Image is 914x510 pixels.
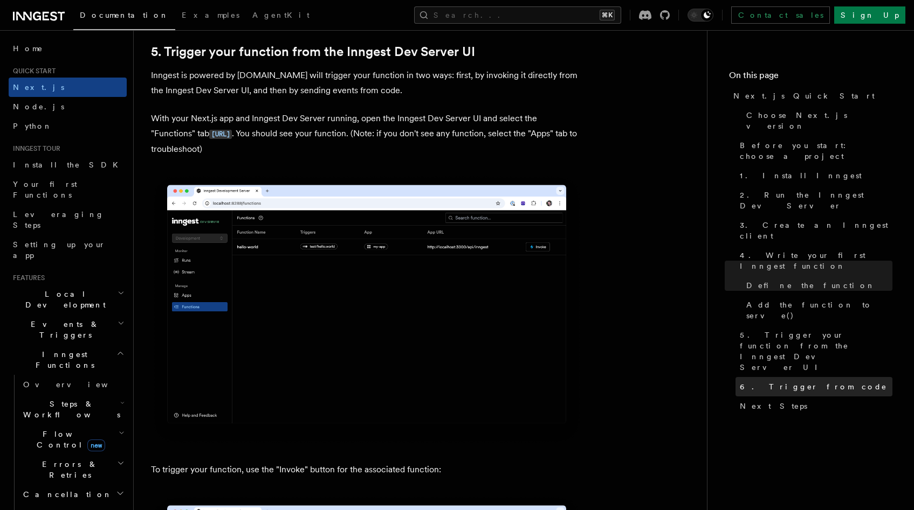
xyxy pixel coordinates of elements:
[13,83,64,92] span: Next.js
[19,394,127,424] button: Steps & Workflows
[742,106,892,136] a: Choose Next.js version
[9,97,127,116] a: Node.js
[834,6,905,24] a: Sign Up
[246,3,316,29] a: AgentKit
[736,396,892,416] a: Next Steps
[9,289,118,310] span: Local Development
[736,377,892,396] a: 6. Trigger from code
[175,3,246,29] a: Examples
[19,429,119,450] span: Flow Control
[736,325,892,377] a: 5. Trigger your function from the Inngest Dev Server UI
[740,250,892,271] span: 4. Write your first Inngest function
[688,9,713,22] button: Toggle dark mode
[9,319,118,340] span: Events & Triggers
[9,315,127,345] button: Events & Triggers
[13,240,106,260] span: Setting up your app
[740,170,862,181] span: 1. Install Inngest
[151,111,582,157] p: With your Next.js app and Inngest Dev Server running, open the Inngest Dev Server UI and select t...
[9,78,127,97] a: Next.js
[9,116,127,136] a: Python
[9,345,127,375] button: Inngest Functions
[736,215,892,246] a: 3. Create an Inngest client
[9,349,116,371] span: Inngest Functions
[23,380,134,389] span: Overview
[9,144,60,153] span: Inngest tour
[19,375,127,394] a: Overview
[733,90,875,101] span: Next.js Quick Start
[9,205,127,235] a: Leveraging Steps
[87,439,105,451] span: new
[9,67,56,75] span: Quick start
[740,330,892,373] span: 5. Trigger your function from the Inngest Dev Server UI
[736,166,892,185] a: 1. Install Inngest
[414,6,621,24] button: Search...⌘K
[600,10,615,20] kbd: ⌘K
[13,180,77,199] span: Your first Functions
[13,102,64,111] span: Node.js
[19,459,117,480] span: Errors & Retries
[252,11,310,19] span: AgentKit
[151,44,475,59] a: 5. Trigger your function from the Inngest Dev Server UI
[209,130,232,139] code: [URL]
[19,399,120,420] span: Steps & Workflows
[151,68,582,98] p: Inngest is powered by [DOMAIN_NAME] will trigger your function in two ways: first, by invoking it...
[740,401,807,411] span: Next Steps
[19,455,127,485] button: Errors & Retries
[151,174,582,445] img: Inngest Dev Server web interface's functions tab with functions listed
[80,11,169,19] span: Documentation
[729,69,892,86] h4: On this page
[736,246,892,276] a: 4. Write your first Inngest function
[742,276,892,295] a: Define the function
[746,110,892,131] span: Choose Next.js version
[729,86,892,106] a: Next.js Quick Start
[731,6,830,24] a: Contact sales
[9,39,127,58] a: Home
[9,174,127,205] a: Your first Functions
[740,220,892,241] span: 3. Create an Inngest client
[746,280,875,291] span: Define the function
[73,3,175,30] a: Documentation
[19,489,112,500] span: Cancellation
[742,295,892,325] a: Add the function to serve()
[740,140,892,162] span: Before you start: choose a project
[13,160,125,169] span: Install the SDK
[746,299,892,321] span: Add the function to serve()
[151,462,582,477] p: To trigger your function, use the "Invoke" button for the associated function:
[9,284,127,315] button: Local Development
[13,122,52,130] span: Python
[182,11,239,19] span: Examples
[9,155,127,174] a: Install the SDK
[736,185,892,215] a: 2. Run the Inngest Dev Server
[13,210,104,229] span: Leveraging Steps
[9,235,127,265] a: Setting up your app
[740,190,892,211] span: 2. Run the Inngest Dev Server
[19,485,127,504] button: Cancellation
[9,274,45,282] span: Features
[209,128,232,138] a: [URL]
[740,381,887,392] span: 6. Trigger from code
[13,43,43,54] span: Home
[736,136,892,166] a: Before you start: choose a project
[19,424,127,455] button: Flow Controlnew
